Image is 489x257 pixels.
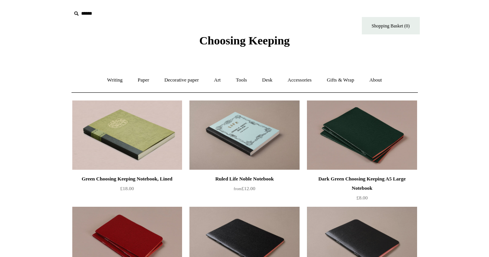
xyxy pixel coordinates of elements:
a: Ruled Life Noble Notebook from£12.00 [189,174,299,206]
span: £12.00 [234,186,256,191]
span: Choosing Keeping [199,34,290,47]
div: Green Choosing Keeping Notebook, Lined [74,174,180,184]
img: Ruled Life Noble Notebook [189,100,299,170]
a: Decorative paper [157,70,206,90]
a: Art [207,70,228,90]
a: Green Choosing Keeping Notebook, Lined Green Choosing Keeping Notebook, Lined [72,100,182,170]
a: About [362,70,389,90]
span: £18.00 [120,186,134,191]
a: Gifts & Wrap [320,70,361,90]
a: Dark Green Choosing Keeping A5 Large Notebook £8.00 [307,174,417,206]
img: Green Choosing Keeping Notebook, Lined [72,100,182,170]
div: Ruled Life Noble Notebook [191,174,297,184]
span: £8.00 [356,195,368,201]
div: Dark Green Choosing Keeping A5 Large Notebook [309,174,415,193]
span: from [234,187,242,191]
a: Dark Green Choosing Keeping A5 Large Notebook Dark Green Choosing Keeping A5 Large Notebook [307,100,417,170]
a: Paper [131,70,156,90]
a: Shopping Basket (0) [362,17,420,34]
a: Ruled Life Noble Notebook Ruled Life Noble Notebook [189,100,299,170]
a: Choosing Keeping [199,40,290,46]
a: Accessories [281,70,319,90]
a: Green Choosing Keeping Notebook, Lined £18.00 [72,174,182,206]
img: Dark Green Choosing Keeping A5 Large Notebook [307,100,417,170]
a: Desk [255,70,279,90]
a: Writing [100,70,129,90]
a: Tools [229,70,254,90]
